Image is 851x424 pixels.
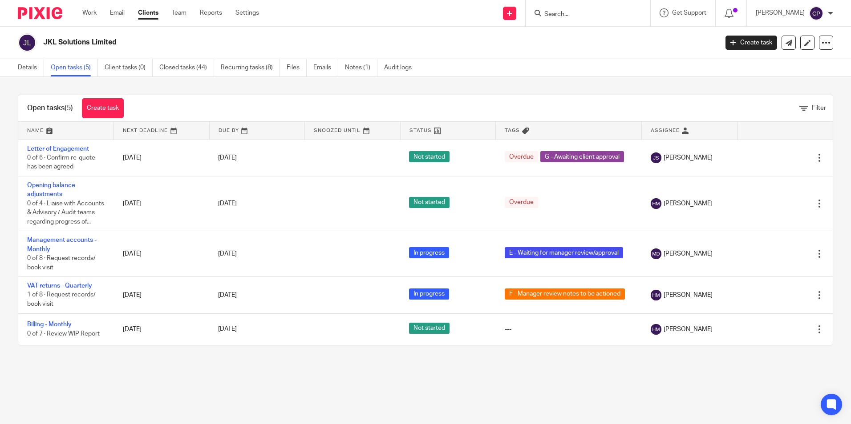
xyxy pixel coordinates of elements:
span: [DATE] [218,200,237,207]
span: In progress [409,247,449,258]
span: [DATE] [218,251,237,257]
span: Not started [409,151,450,162]
span: [PERSON_NAME] [664,249,713,258]
a: Opening balance adjustments [27,182,75,197]
a: Billing - Monthly [27,321,72,328]
span: [PERSON_NAME] [664,291,713,300]
img: svg%3E [651,324,661,335]
img: svg%3E [651,290,661,300]
a: Audit logs [384,59,418,76]
td: [DATE] [114,140,210,176]
a: Team [172,8,186,17]
img: svg%3E [651,152,661,163]
h2: JKL Solutions Limited [43,38,578,47]
span: In progress [409,288,449,300]
span: Status [409,128,432,133]
td: [DATE] [114,176,210,231]
td: [DATE] [114,231,210,277]
span: 0 of 7 · Review WIP Report [27,331,100,337]
div: --- [505,325,633,334]
a: Create task [725,36,777,50]
a: Letter of Engagement [27,146,89,152]
td: [DATE] [114,277,210,313]
span: 0 of 8 · Request records/ book visit [27,255,96,271]
img: svg%3E [809,6,823,20]
span: 0 of 4 · Liaise with Accounts & Advisory / Audit teams regarding progress of... [27,200,104,225]
span: [DATE] [218,292,237,298]
a: Client tasks (0) [105,59,153,76]
input: Search [543,11,624,19]
img: svg%3E [651,248,661,259]
h1: Open tasks [27,104,73,113]
span: [PERSON_NAME] [664,153,713,162]
span: Overdue [505,151,538,162]
span: Not started [409,323,450,334]
a: Create task [82,98,124,118]
a: VAT returns - Quarterly [27,283,92,289]
span: G - Awaiting client approval [540,151,624,162]
span: [DATE] [218,155,237,161]
span: [PERSON_NAME] [664,199,713,208]
a: Emails [313,59,338,76]
span: Overdue [505,197,538,208]
span: Filter [812,105,826,111]
a: Notes (1) [345,59,377,76]
span: (5) [65,104,73,112]
span: 1 of 8 · Request records/ book visit [27,292,96,308]
a: Files [287,59,307,76]
td: [DATE] [114,313,210,345]
img: svg%3E [651,198,661,209]
span: Get Support [672,10,706,16]
a: Email [110,8,125,17]
span: F - Manager review notes to be actioned [505,288,625,300]
span: Not started [409,197,450,208]
a: Recurring tasks (8) [221,59,280,76]
span: [DATE] [218,326,237,332]
img: Pixie [18,7,62,19]
a: Closed tasks (44) [159,59,214,76]
a: Management accounts - Monthly [27,237,97,252]
p: [PERSON_NAME] [756,8,805,17]
a: Details [18,59,44,76]
a: Work [82,8,97,17]
span: Tags [505,128,520,133]
span: E - Waiting for manager review/approval [505,247,623,258]
span: Snoozed Until [314,128,361,133]
img: svg%3E [18,33,36,52]
a: Open tasks (5) [51,59,98,76]
a: Reports [200,8,222,17]
a: Clients [138,8,158,17]
a: Settings [235,8,259,17]
span: 0 of 6 · Confirm re-quote has been agreed [27,155,95,170]
span: [PERSON_NAME] [664,325,713,334]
